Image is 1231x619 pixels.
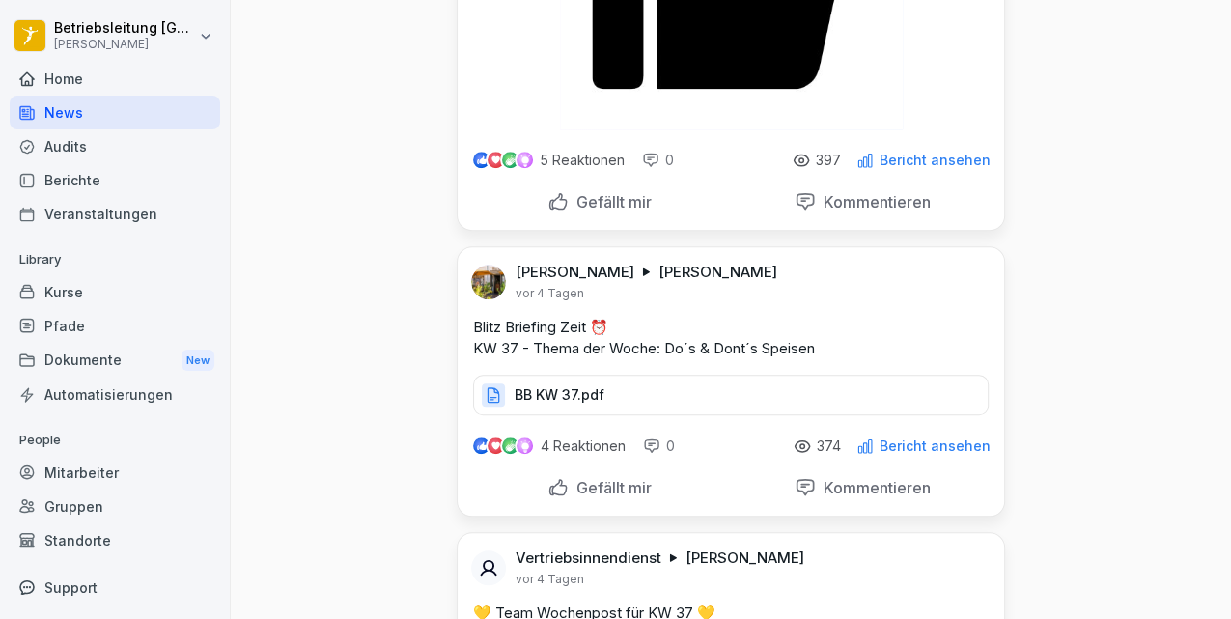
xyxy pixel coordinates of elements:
[473,317,989,359] p: Blitz Briefing Zeit ⏰ KW 37 - Thema der Woche: Do´s & Dont´s Speisen
[54,38,195,51] p: [PERSON_NAME]
[816,478,931,497] p: Kommentieren
[541,153,625,168] p: 5 Reaktionen
[658,263,777,282] p: [PERSON_NAME]
[10,96,220,129] a: News
[10,490,220,523] a: Gruppen
[473,391,989,410] a: BB KW 37.pdf
[569,478,652,497] p: Gefällt mir
[10,163,220,197] a: Berichte
[474,438,490,454] img: like
[685,549,804,568] p: [PERSON_NAME]
[502,152,518,168] img: celebrate
[880,153,991,168] p: Bericht ansehen
[10,129,220,163] a: Audits
[10,343,220,379] a: DokumenteNew
[182,350,214,372] div: New
[10,523,220,557] a: Standorte
[502,437,518,454] img: celebrate
[10,309,220,343] a: Pfade
[516,263,634,282] p: [PERSON_NAME]
[474,153,490,168] img: like
[816,192,931,211] p: Kommentieren
[10,197,220,231] a: Veranstaltungen
[10,571,220,605] div: Support
[10,343,220,379] div: Dokumente
[642,151,674,170] div: 0
[643,436,675,456] div: 0
[541,438,626,454] p: 4 Reaktionen
[516,549,661,568] p: Vertriebsinnendienst
[10,275,220,309] a: Kurse
[54,20,195,37] p: Betriebsleitung [GEOGRAPHIC_DATA]
[517,152,533,169] img: inspiring
[516,286,584,301] p: vor 4 Tagen
[517,437,533,455] img: inspiring
[515,385,604,405] p: BB KW 37.pdf
[10,456,220,490] a: Mitarbeiter
[569,192,652,211] p: Gefällt mir
[817,438,841,454] p: 374
[10,244,220,275] p: Library
[489,153,503,167] img: love
[471,265,506,299] img: ahtvx1qdgs31qf7oeejj87mb.png
[10,378,220,411] a: Automatisierungen
[10,62,220,96] a: Home
[516,572,584,587] p: vor 4 Tagen
[10,425,220,456] p: People
[489,438,503,453] img: love
[880,438,991,454] p: Bericht ansehen
[816,153,841,168] p: 397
